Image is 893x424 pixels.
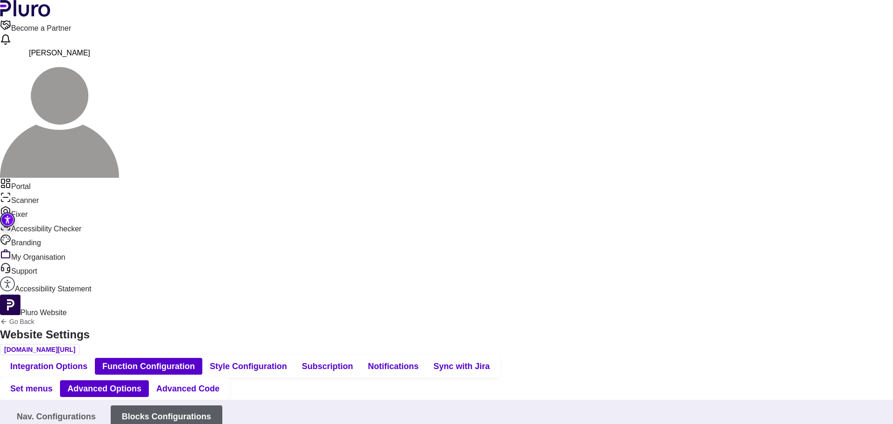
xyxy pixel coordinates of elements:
span: [PERSON_NAME] [29,49,90,57]
span: Sync with Jira [433,361,490,372]
span: Nav. Configurations [17,411,96,422]
span: Advanced Options [67,383,141,394]
span: Notifications [368,361,419,372]
span: Blocks Configurations [122,411,211,422]
span: Style Configuration [210,361,287,372]
button: Integration Options [3,358,95,375]
button: Subscription [294,358,360,375]
button: Advanced Code [149,380,227,397]
span: Set menus [10,383,53,394]
button: Set menus [3,380,60,397]
button: Notifications [360,358,426,375]
span: Function Configuration [102,361,195,372]
span: Subscription [302,361,353,372]
button: Function Configuration [95,358,202,375]
span: Integration Options [10,361,87,372]
button: Sync with Jira [426,358,497,375]
button: Advanced Options [60,380,149,397]
span: Advanced Code [156,383,220,394]
button: Style Configuration [202,358,294,375]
